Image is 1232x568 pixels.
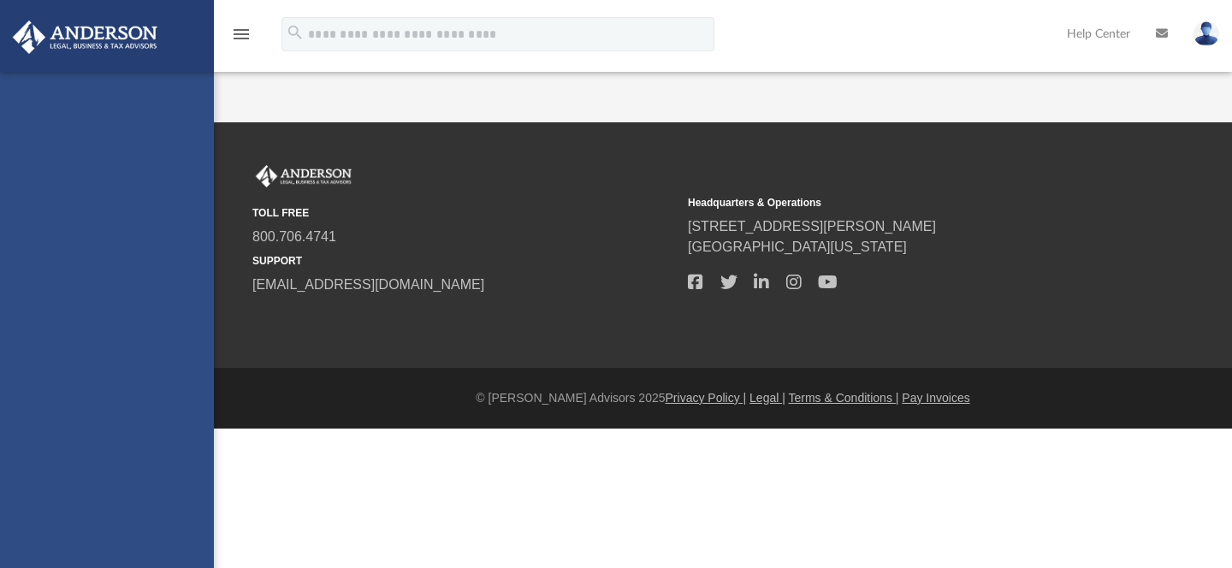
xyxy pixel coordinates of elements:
small: Headquarters & Operations [688,195,1111,210]
img: User Pic [1193,21,1219,46]
img: Anderson Advisors Platinum Portal [8,21,163,54]
a: Terms & Conditions | [789,391,899,405]
i: menu [231,24,252,44]
a: Privacy Policy | [666,391,747,405]
small: TOLL FREE [252,205,676,221]
a: 800.706.4741 [252,229,336,244]
small: SUPPORT [252,253,676,269]
a: [GEOGRAPHIC_DATA][US_STATE] [688,240,907,254]
a: Pay Invoices [902,391,969,405]
a: [STREET_ADDRESS][PERSON_NAME] [688,219,936,234]
a: [EMAIL_ADDRESS][DOMAIN_NAME] [252,277,484,292]
div: © [PERSON_NAME] Advisors 2025 [214,389,1232,407]
a: menu [231,33,252,44]
i: search [286,23,305,42]
img: Anderson Advisors Platinum Portal [252,165,355,187]
a: Legal | [749,391,785,405]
